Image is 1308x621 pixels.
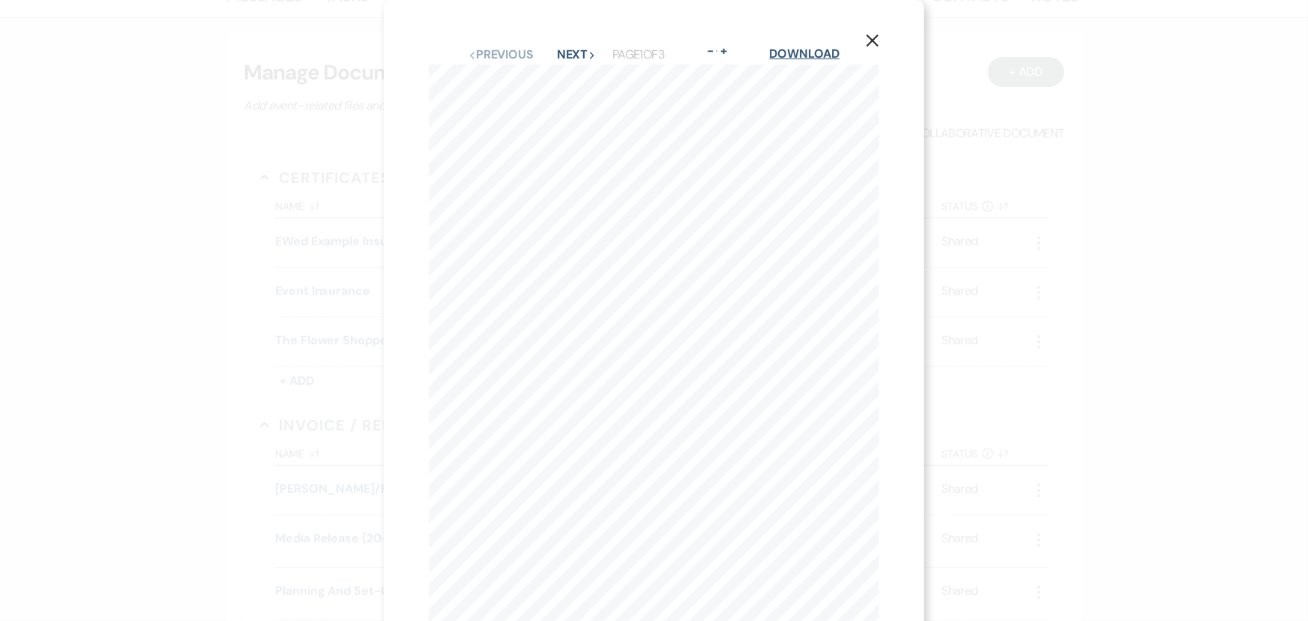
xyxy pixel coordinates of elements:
[612,45,664,64] p: Page 1 of 3
[557,49,596,61] button: Next
[705,45,717,57] button: -
[718,45,730,57] button: +
[468,49,534,61] button: Previous
[770,46,840,61] a: Download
